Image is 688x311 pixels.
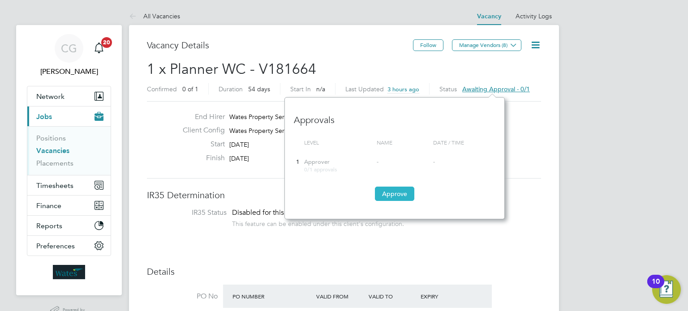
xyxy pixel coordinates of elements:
label: Start In [290,85,311,93]
span: Wates Property Services Ltd (Facilities M… [229,127,350,135]
div: This feature can be enabled under this client's configuration. [232,217,404,228]
button: Preferences [27,236,111,256]
a: 20 [90,34,108,63]
span: Chey Godfrey [27,66,111,77]
h3: Vacancy Details [147,39,413,51]
img: wates-logo-retina.png [53,265,85,279]
h3: Approvals [294,105,495,126]
div: PO Number [230,288,314,304]
button: Reports [27,216,111,235]
button: Jobs [27,107,111,126]
a: Vacancies [36,146,69,155]
span: 0 of 1 [182,85,198,93]
div: - [433,158,493,166]
a: Positions [36,134,66,142]
label: Client Config [176,126,225,135]
div: 1 [294,154,302,170]
span: 0/1 approvals [304,166,337,173]
span: [DATE] [229,141,249,149]
a: Placements [36,159,73,167]
span: CG [61,43,77,54]
a: CG[PERSON_NAME] [27,34,111,77]
a: Activity Logs [516,12,552,20]
label: Status [439,85,457,93]
div: Valid To [366,288,419,304]
span: Jobs [36,112,52,121]
span: 3 hours ago [387,85,419,93]
span: Awaiting approval - 0/1 [462,85,530,93]
button: Finance [27,196,111,215]
button: Manage Vendors (8) [452,39,521,51]
label: End Hirer [176,112,225,122]
span: [DATE] [229,154,249,162]
a: Go to home page [27,265,111,279]
div: - [377,158,429,166]
a: All Vacancies [129,12,180,20]
button: Open Resource Center, 10 new notifications [652,275,681,304]
label: IR35 Status [156,208,227,217]
span: Disabled for this client. [232,208,305,217]
label: Last Updated [345,85,384,93]
span: 20 [101,37,112,48]
span: n/a [316,85,325,93]
label: Start [176,140,225,149]
h3: Details [147,266,541,277]
a: Vacancy [477,13,501,20]
div: Name [374,135,431,151]
div: Expiry [418,288,471,304]
div: Valid From [314,288,366,304]
div: Level [302,135,374,151]
label: Duration [219,85,243,93]
span: Wates Property Services Limited [229,113,321,121]
span: Approver [304,158,330,166]
button: Approve [375,187,414,201]
div: Date / time [431,135,495,151]
span: Timesheets [36,181,73,190]
nav: Main navigation [16,25,122,295]
label: Confirmed [147,85,177,93]
span: Preferences [36,242,75,250]
div: Jobs [27,126,111,175]
button: Follow [413,39,443,51]
h3: IR35 Determination [147,189,541,201]
span: 54 days [248,85,270,93]
span: Network [36,92,64,101]
label: Finish [176,153,225,163]
label: PO No [147,292,218,301]
span: Finance [36,201,61,210]
div: 10 [652,281,660,293]
span: 1 x Planner WC - V181664 [147,60,316,78]
button: Timesheets [27,175,111,195]
button: Network [27,86,111,106]
span: Reports [36,222,62,230]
